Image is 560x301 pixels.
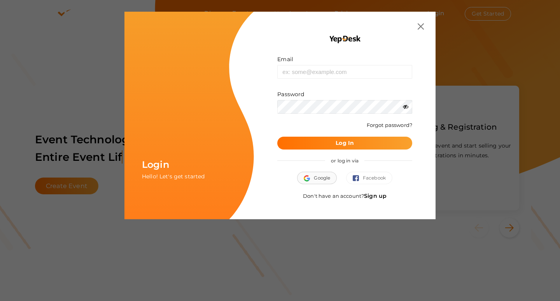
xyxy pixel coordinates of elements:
[277,65,412,79] input: ex: some@example.com
[325,152,364,169] span: or log in via
[142,159,169,170] span: Login
[277,90,304,98] label: Password
[364,192,387,199] a: Sign up
[304,174,330,182] span: Google
[304,175,314,181] img: google.svg
[336,139,354,146] b: Log In
[142,173,205,180] span: Hello! Let's get started
[277,137,412,150] button: Log In
[367,122,412,128] a: Forgot password?
[418,23,424,30] img: close.svg
[353,174,386,182] span: Facebook
[303,193,387,199] span: Don't have an account?
[297,172,337,184] button: Google
[329,35,361,44] img: YEP_black_cropped.png
[353,175,363,181] img: facebook.svg
[346,172,392,184] button: Facebook
[277,55,293,63] label: Email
